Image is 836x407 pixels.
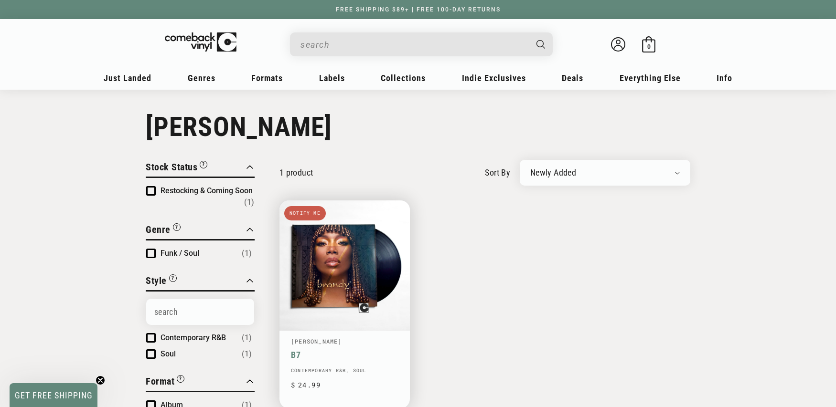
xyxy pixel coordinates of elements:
input: When autocomplete results are available use up and down arrows to review and enter to select [300,35,527,54]
span: Deals [562,73,583,83]
input: Search Options [146,299,254,325]
span: Contemporary R&B [161,333,226,342]
span: Info [717,73,732,83]
span: Number of products: (1) [242,348,252,360]
a: FREE SHIPPING $89+ | FREE 100-DAY RETURNS [326,6,510,13]
button: Filter by Format [146,374,184,391]
button: Search [528,32,554,56]
button: Filter by Style [146,273,177,290]
span: Stock Status [146,161,197,173]
span: Number of products: (1) [242,248,252,259]
span: Everything Else [620,73,681,83]
label: sort by [485,166,510,179]
span: Collections [381,73,426,83]
span: Genre [146,224,171,235]
button: Close teaser [96,376,105,385]
span: Just Landed [104,73,151,83]
span: Number of products: (1) [244,197,254,208]
span: Labels [319,73,345,83]
span: Number of products: (1) [242,332,252,344]
span: 0 [647,43,651,50]
span: Format [146,376,174,387]
span: Soul [161,349,176,358]
span: Style [146,275,167,286]
button: Filter by Stock Status [146,160,207,177]
span: Indie Exclusives [462,73,526,83]
span: Formats [251,73,283,83]
p: 1 product [279,167,313,177]
span: Genres [188,73,215,83]
h1: [PERSON_NAME] [146,111,690,143]
div: Search [290,32,553,56]
span: GET FREE SHIPPING [15,390,93,400]
a: [PERSON_NAME] [291,337,342,345]
div: GET FREE SHIPPINGClose teaser [10,383,97,407]
span: Restocking & Coming Soon [161,186,253,195]
button: Filter by Genre [146,222,181,239]
span: Funk / Soul [161,249,199,258]
a: B7 [291,350,398,360]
